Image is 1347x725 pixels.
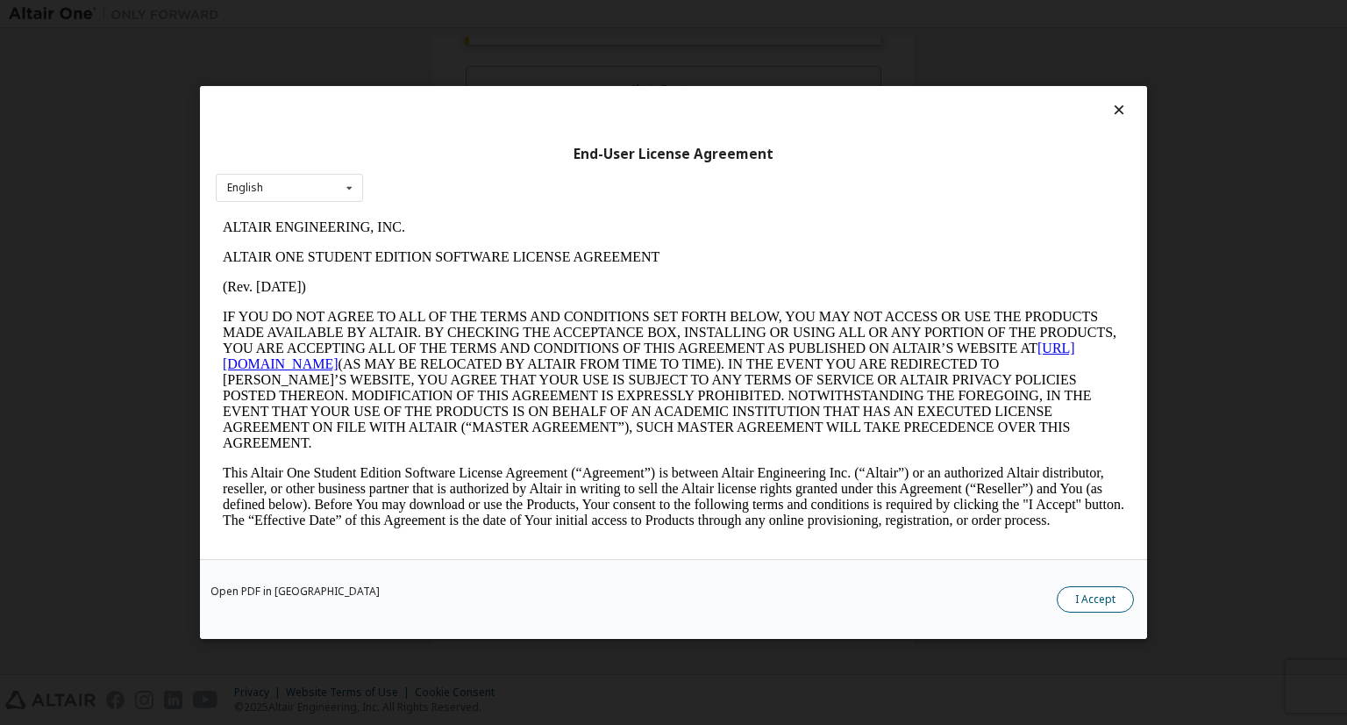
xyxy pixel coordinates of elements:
p: IF YOU DO NOT AGREE TO ALL OF THE TERMS AND CONDITIONS SET FORTH BELOW, YOU MAY NOT ACCESS OR USE... [7,97,909,239]
p: This Altair One Student Edition Software License Agreement (“Agreement”) is between Altair Engine... [7,253,909,316]
p: (Rev. [DATE]) [7,67,909,83]
a: [URL][DOMAIN_NAME] [7,128,859,159]
button: I Accept [1057,586,1134,613]
p: ALTAIR ONE STUDENT EDITION SOFTWARE LICENSE AGREEMENT [7,37,909,53]
div: End-User License Agreement [216,146,1131,163]
p: ALTAIR ENGINEERING, INC. [7,7,909,23]
div: English [227,183,263,193]
a: Open PDF in [GEOGRAPHIC_DATA] [210,586,380,597]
